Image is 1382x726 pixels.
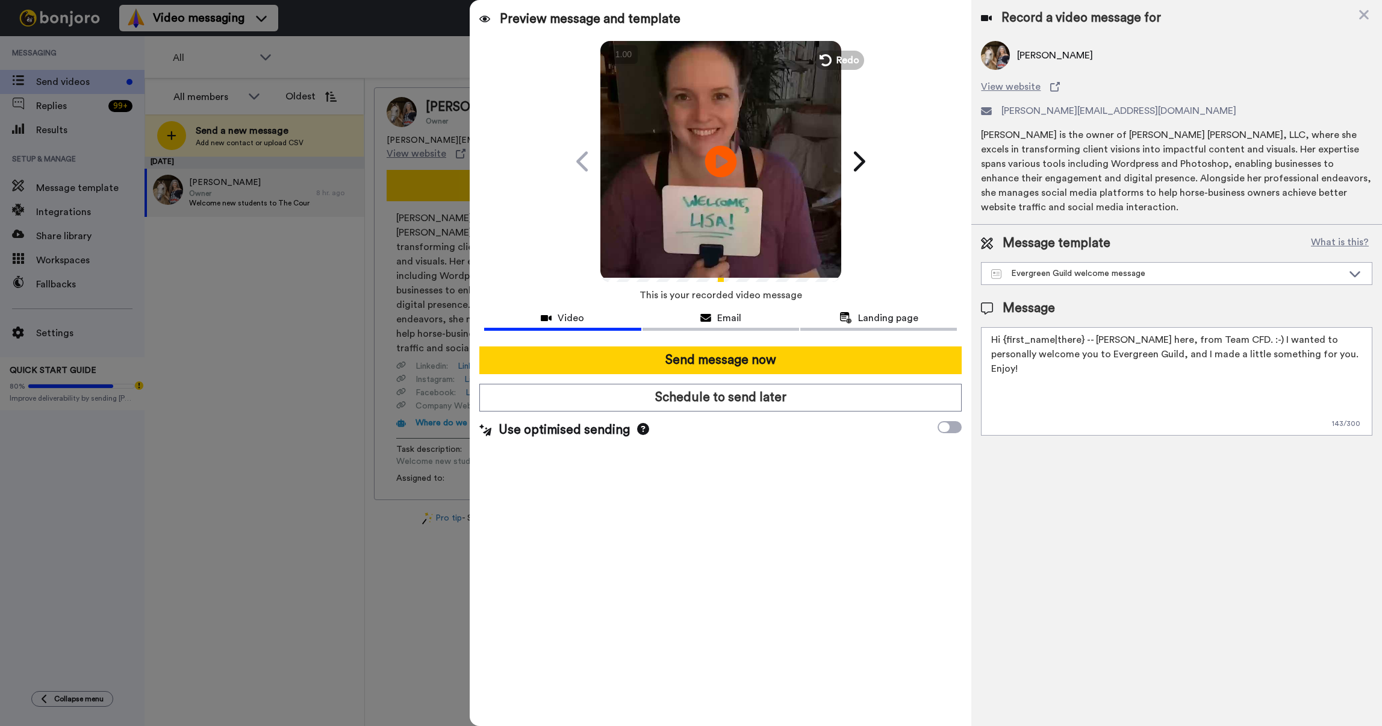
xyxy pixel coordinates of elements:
[640,282,802,308] span: This is your recorded video message
[479,346,962,374] button: Send message now
[717,311,741,325] span: Email
[981,80,1041,94] span: View website
[858,311,918,325] span: Landing page
[499,421,630,439] span: Use optimised sending
[981,128,1372,214] div: [PERSON_NAME] is the owner of [PERSON_NAME] [PERSON_NAME], LLC, where she excels in transforming ...
[1001,104,1236,118] span: [PERSON_NAME][EMAIL_ADDRESS][DOMAIN_NAME]
[1003,299,1055,318] span: Message
[991,269,1001,279] img: Message-temps.svg
[991,268,1343,280] div: Evergreen Guild welcome message
[558,311,584,325] span: Video
[981,80,1372,94] a: View website
[479,384,962,412] button: Schedule to send later
[981,327,1372,436] textarea: Hi {first_name|there} -- [PERSON_NAME] here, from Team CFD. :-) I wanted to personally welcome yo...
[1307,234,1372,252] button: What is this?
[1003,234,1110,252] span: Message template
